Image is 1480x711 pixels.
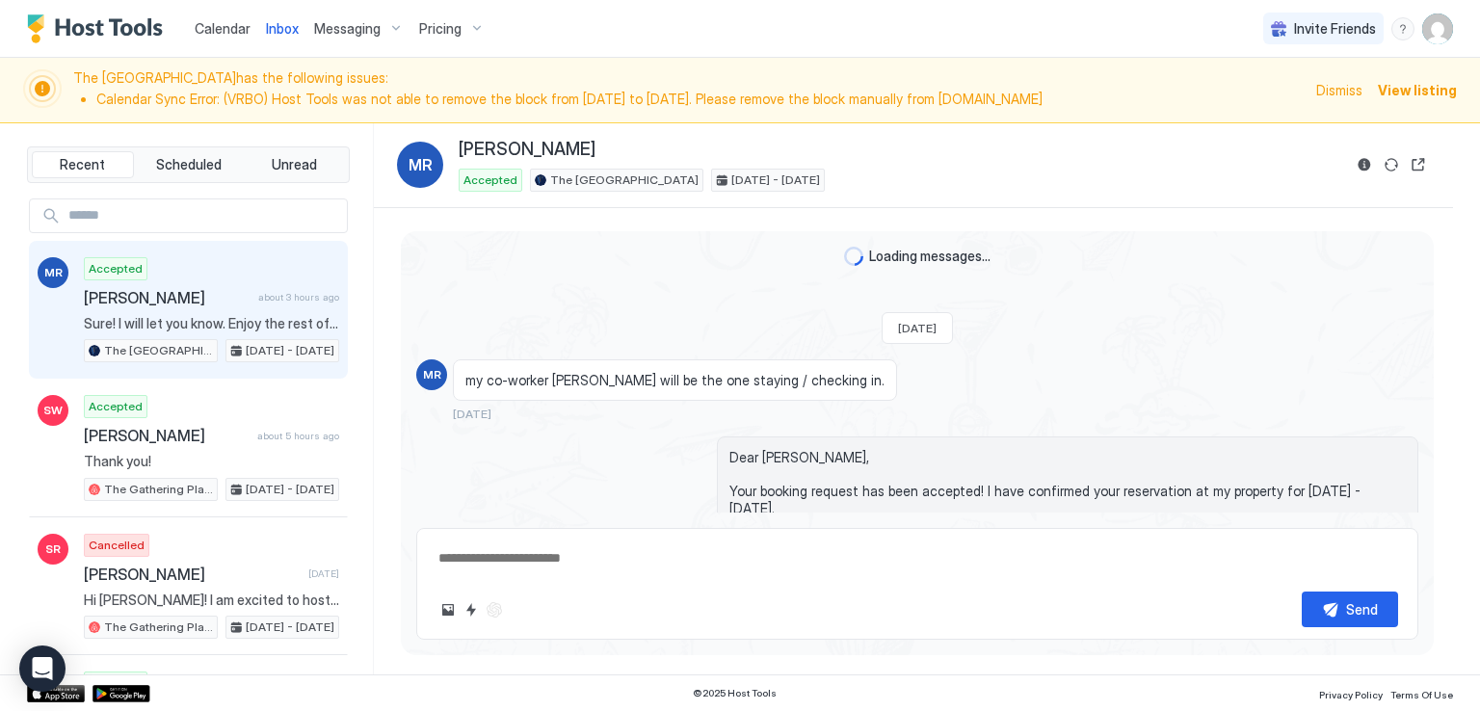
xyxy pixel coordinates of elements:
[1294,20,1376,38] span: Invite Friends
[60,156,105,173] span: Recent
[308,567,339,580] span: [DATE]
[1391,17,1414,40] div: menu
[96,91,1305,108] li: Calendar Sync Error: (VRBO) Host Tools was not able to remove the block from [DATE] to [DATE]. Pl...
[258,291,339,303] span: about 3 hours ago
[45,540,61,558] span: SR
[84,565,301,584] span: [PERSON_NAME]
[423,366,441,383] span: MR
[729,449,1406,651] span: Dear [PERSON_NAME], Your booking request has been accepted! I have confirmed your reservation at ...
[844,247,863,266] div: loading
[195,20,251,37] span: Calendar
[246,481,334,498] span: [DATE] - [DATE]
[869,248,991,265] span: Loading messages...
[61,199,347,232] input: Input Field
[465,372,885,389] span: my co-worker [PERSON_NAME] will be the one staying / checking in.
[84,453,339,470] span: Thank you!
[463,171,517,189] span: Accepted
[898,321,937,335] span: [DATE]
[1407,153,1430,176] button: Open reservation
[1353,153,1376,176] button: Reservation information
[436,598,460,621] button: Upload image
[1380,153,1403,176] button: Sync reservation
[419,20,462,38] span: Pricing
[266,18,299,39] a: Inbox
[104,619,213,636] span: The Gathering Place
[1378,80,1457,100] div: View listing
[266,20,299,37] span: Inbox
[1319,689,1383,700] span: Privacy Policy
[1390,689,1453,700] span: Terms Of Use
[731,171,820,189] span: [DATE] - [DATE]
[104,481,213,498] span: The Gathering Place
[459,139,595,161] span: [PERSON_NAME]
[84,426,250,445] span: [PERSON_NAME]
[156,156,222,173] span: Scheduled
[138,151,240,178] button: Scheduled
[314,20,381,38] span: Messaging
[19,645,66,692] div: Open Intercom Messenger
[89,398,143,415] span: Accepted
[104,342,213,359] span: The [GEOGRAPHIC_DATA]
[550,171,699,189] span: The [GEOGRAPHIC_DATA]
[272,156,317,173] span: Unread
[1422,13,1453,44] div: User profile
[89,537,145,554] span: Cancelled
[246,342,334,359] span: [DATE] - [DATE]
[27,685,85,702] a: App Store
[73,69,1305,111] span: The [GEOGRAPHIC_DATA] has the following issues:
[257,430,339,442] span: about 5 hours ago
[1302,592,1398,627] button: Send
[89,260,143,277] span: Accepted
[43,402,63,419] span: SW
[243,151,345,178] button: Unread
[27,14,172,43] a: Host Tools Logo
[453,407,491,421] span: [DATE]
[409,153,433,176] span: MR
[92,685,150,702] a: Google Play Store
[27,146,350,183] div: tab-group
[693,687,777,699] span: © 2025 Host Tools
[460,598,483,621] button: Quick reply
[1316,80,1362,100] div: Dismiss
[32,151,134,178] button: Recent
[246,619,334,636] span: [DATE] - [DATE]
[1319,683,1383,703] a: Privacy Policy
[1346,599,1378,619] div: Send
[1390,683,1453,703] a: Terms Of Use
[84,592,339,609] span: Hi [PERSON_NAME]! I am excited to host you at The Gathering Place! LOCATION: [STREET_ADDRESS] KEY...
[44,264,63,281] span: MR
[195,18,251,39] a: Calendar
[84,315,339,332] span: Sure! I will let you know. Enjoy the rest of your stay, and if you need anything, just let me kno...
[84,288,251,307] span: [PERSON_NAME]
